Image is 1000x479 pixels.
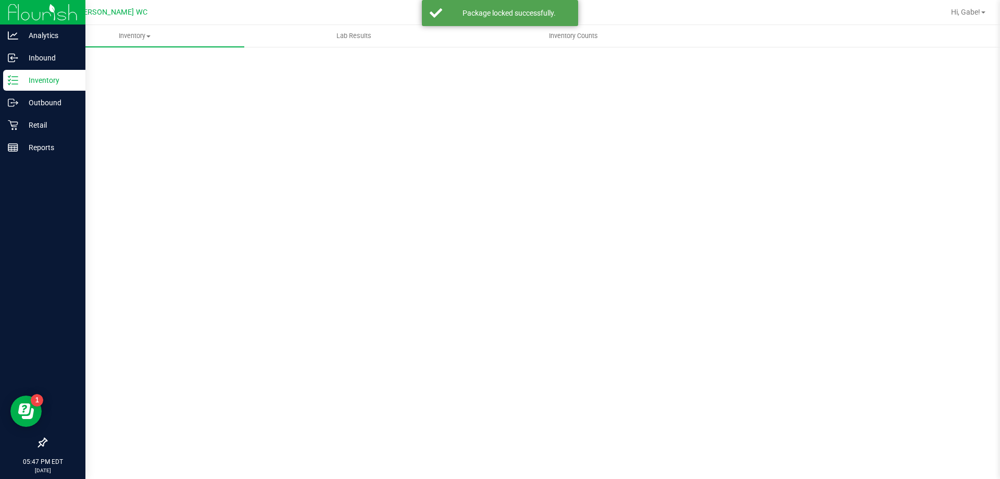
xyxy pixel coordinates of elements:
a: Inventory Counts [464,25,683,47]
p: Inbound [18,52,81,64]
inline-svg: Retail [8,120,18,130]
div: Package locked successfully. [448,8,570,18]
a: Lab Results [244,25,464,47]
p: Analytics [18,29,81,42]
span: Inventory Counts [535,31,612,41]
inline-svg: Analytics [8,30,18,41]
inline-svg: Reports [8,142,18,153]
inline-svg: Inventory [8,75,18,85]
inline-svg: Inbound [8,53,18,63]
iframe: Resource center [10,396,42,427]
p: 05:47 PM EDT [5,457,81,466]
span: St. [PERSON_NAME] WC [65,8,147,17]
span: Lab Results [322,31,385,41]
span: Inventory [25,31,244,41]
iframe: Resource center unread badge [31,394,43,407]
p: Inventory [18,74,81,87]
p: Reports [18,141,81,154]
p: [DATE] [5,466,81,474]
span: Hi, Gabe! [951,8,980,16]
inline-svg: Outbound [8,97,18,108]
p: Outbound [18,96,81,109]
a: Inventory [25,25,244,47]
p: Retail [18,119,81,131]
